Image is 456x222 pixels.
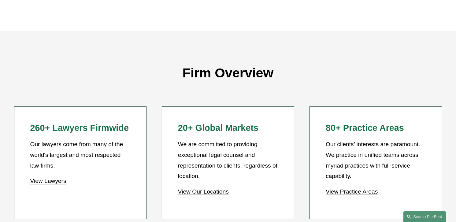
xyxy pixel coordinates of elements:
h2: 260+ Lawyers Firmwide [30,123,130,133]
a: View Lawyers [30,178,66,184]
p: Firm Overview [14,61,442,85]
p: Our lawyers come from many of the world's largest and most respected law firms. [30,139,130,171]
p: Our clients’ interests are paramount. We practice in unified teams across myriad practices with f... [326,139,426,181]
h2: 20+ Global Markets [178,123,278,133]
a: View Our Locations [178,188,229,195]
a: Search this site [403,211,446,222]
p: We are committed to providing exceptional legal counsel and representation to clients, regardless... [178,139,278,181]
h2: 80+ Practice Areas [326,123,426,133]
a: View Practice Areas [326,188,378,195]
